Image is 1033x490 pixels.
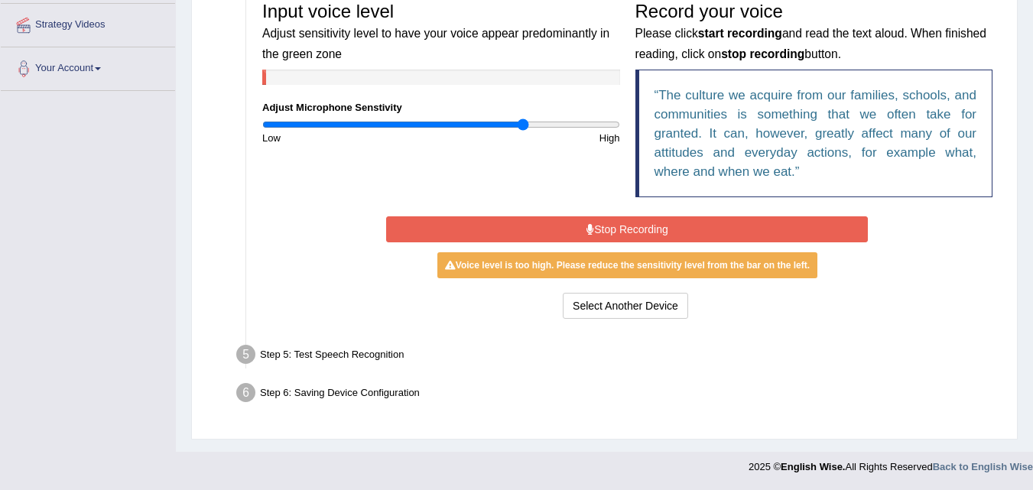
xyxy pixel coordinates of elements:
q: The culture we acquire from our families, schools, and communities is something that we often tak... [655,88,977,179]
div: Voice level is too high. Please reduce the sensitivity level from the bar on the left. [437,252,817,278]
button: Select Another Device [563,293,688,319]
div: Low [255,131,441,145]
label: Adjust Microphone Senstivity [262,100,402,115]
strong: English Wise. [781,461,845,472]
div: 2025 © All Rights Reserved [749,452,1033,474]
small: Please click and read the text aloud. When finished reading, click on button. [635,27,986,60]
a: Back to English Wise [933,461,1033,472]
h3: Input voice level [262,2,620,62]
a: Your Account [1,47,175,86]
h3: Record your voice [635,2,993,62]
div: High [441,131,628,145]
div: Step 5: Test Speech Recognition [229,340,1010,374]
b: start recording [698,27,782,40]
div: Step 6: Saving Device Configuration [229,378,1010,412]
small: Adjust sensitivity level to have your voice appear predominantly in the green zone [262,27,609,60]
b: stop recording [721,47,804,60]
button: Stop Recording [386,216,868,242]
a: Strategy Videos [1,4,175,42]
